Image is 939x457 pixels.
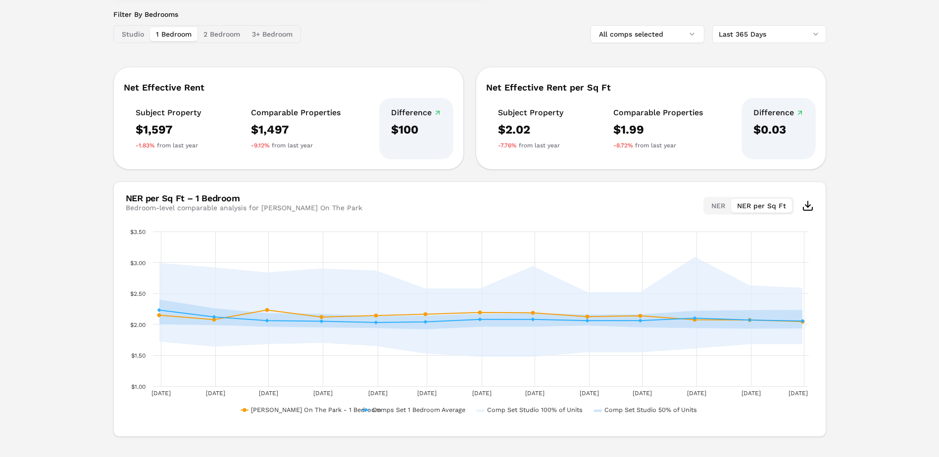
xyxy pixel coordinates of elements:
button: NER [705,199,731,213]
text: [PERSON_NAME] On The Park - 1 Bedroom [251,406,381,413]
path: Saturday, 31 May 2025, 2.06. Comps Set 1 Bedroom Average. [585,319,589,322]
div: Net Effective Rent per Sq Ft [486,83,816,92]
button: All comps selected [591,25,704,43]
div: Net Effective Rent [124,83,453,92]
span: -7.76% [498,141,517,149]
button: 2 Bedroom [198,27,246,41]
text: [DATE] [687,390,706,397]
path: Friday, 31 Jan 2025, 2.1426145552560647. Tinsley On The Park - 1 Bedroom. [374,314,378,318]
path: Saturday, 30 Nov 2024, 2.232125340599455. Tinsley On The Park - 1 Bedroom. [265,308,269,312]
div: $100 [391,122,442,137]
label: Filter By Bedrooms [113,9,301,19]
div: Comparable Properties [613,108,703,118]
div: $1.99 [613,122,703,137]
svg: Interactive chart [126,227,814,424]
path: Friday, 28 Feb 2025, 2.04. Comps Set 1 Bedroom Average. [423,320,427,324]
button: Show Tinsley On The Park - 1 Bedroom [241,225,352,232]
path: Sunday, 31 Aug 2025, 2.07. Comps Set 1 Bedroom Average. [747,318,751,322]
button: 1 Bedroom [150,27,198,41]
path: Monday, 30 Jun 2025, 2.06. Comps Set 1 Bedroom Average. [638,319,642,322]
text: [DATE] [417,390,437,397]
div: $1,497 [251,122,341,137]
div: Bedroom-level comparable analysis for [PERSON_NAME] On The Park [126,203,362,213]
div: NER per Sq Ft – 1 Bedroom [126,194,362,203]
text: [DATE] [259,390,278,397]
path: Tuesday, 31 Dec 2024, 2.118467741935484. Tinsley On The Park - 1 Bedroom. [319,315,323,319]
div: Difference [391,108,442,118]
div: $1,597 [136,122,201,137]
div: from last year [251,141,341,149]
div: from last year [498,141,563,149]
text: [DATE] [525,390,544,397]
button: Studio [116,27,150,41]
text: $1.00 [131,383,146,390]
path: Saturday, 31 May 2025, 2.124441087613293. Tinsley On The Park - 1 Bedroom. [585,315,589,319]
button: Show Comp Set Studio 50% of Units [594,225,699,232]
path: Thursday, 31 Oct 2024, 2.12. Comps Set 1 Bedroom Average. [212,315,216,319]
text: [DATE] [368,390,387,397]
path: Monday, 30 Sep 2024, 2.23. Comps Set 1 Bedroom Average. [157,308,161,312]
div: Subject Property [498,108,563,118]
text: [DATE] [579,390,598,397]
button: Show Comps Set 1 Bedroom Average [362,225,467,232]
div: $2.02 [498,122,563,137]
text: $1.50 [131,352,146,359]
span: -9.12% [251,141,270,149]
div: Chart. Highcharts interactive chart. [126,227,814,424]
path: Thursday, 31 Jul 2025, 2.1. Comps Set 1 Bedroom Average. [692,316,696,320]
span: -1.83% [136,141,155,149]
div: Subject Property [136,108,201,118]
text: [DATE] [632,390,651,397]
div: from last year [613,141,703,149]
path: Tuesday, 31 Dec 2024, 2.05. Comps Set 1 Bedroom Average. [319,320,323,323]
path: Monday, 30 Sep 2024, 2.147470238095238. Tinsley On The Park - 1 Bedroom. [157,313,161,317]
text: [DATE] [789,390,808,397]
path: Wednesday, 30 Apr 2025, 2.08. Comps Set 1 Bedroom Average. [531,318,535,321]
text: $3.50 [130,228,146,235]
text: [DATE] [151,390,171,397]
div: from last year [136,141,201,149]
text: Comp Set Studio 50% of Units [604,406,696,413]
path: Wednesday, 30 Apr 2025, 2.1869476744186045. Tinsley On The Park - 1 Bedroom. [531,311,535,315]
path: Tuesday, 30 Sep 2025, 2.0549999999999997. Comps Set 1 Bedroom Average. [800,319,804,323]
text: $2.00 [130,321,146,328]
div: Difference [753,108,804,118]
path: Monday, 31 Mar 2025, 2.08. Comps Set 1 Bedroom Average. [478,318,482,321]
text: [DATE] [313,390,333,397]
div: Comparable Properties [251,108,341,118]
text: [DATE] [472,390,491,397]
button: Show Comp Set Studio 100% of Units [477,225,584,232]
text: $3.00 [130,260,146,267]
button: 3+ Bedroom [246,27,298,41]
text: [DATE] [206,390,225,397]
text: [DATE] [741,390,761,397]
div: $0.03 [753,122,804,137]
text: Comp Set Studio 100% of Units [487,406,582,413]
text: Comps Set 1 Bedroom Average [372,406,465,413]
text: $2.50 [130,290,146,297]
path: Saturday, 30 Nov 2024, 2.06. Comps Set 1 Bedroom Average. [265,319,269,322]
span: -8.72% [613,141,633,149]
path: Monday, 31 Mar 2025, 2.192753246753247. Tinsley On The Park - 1 Bedroom. [478,311,482,315]
path: Friday, 28 Feb 2025, 2.1647096774193546. Tinsley On The Park - 1 Bedroom. [423,312,427,316]
path: Friday, 31 Jan 2025, 2.03. Comps Set 1 Bedroom Average. [374,320,378,324]
g: Comp Set Studio 100% of Units, series 3 of 4 with 13 data points. [157,255,804,359]
button: NER per Sq Ft [731,199,792,213]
